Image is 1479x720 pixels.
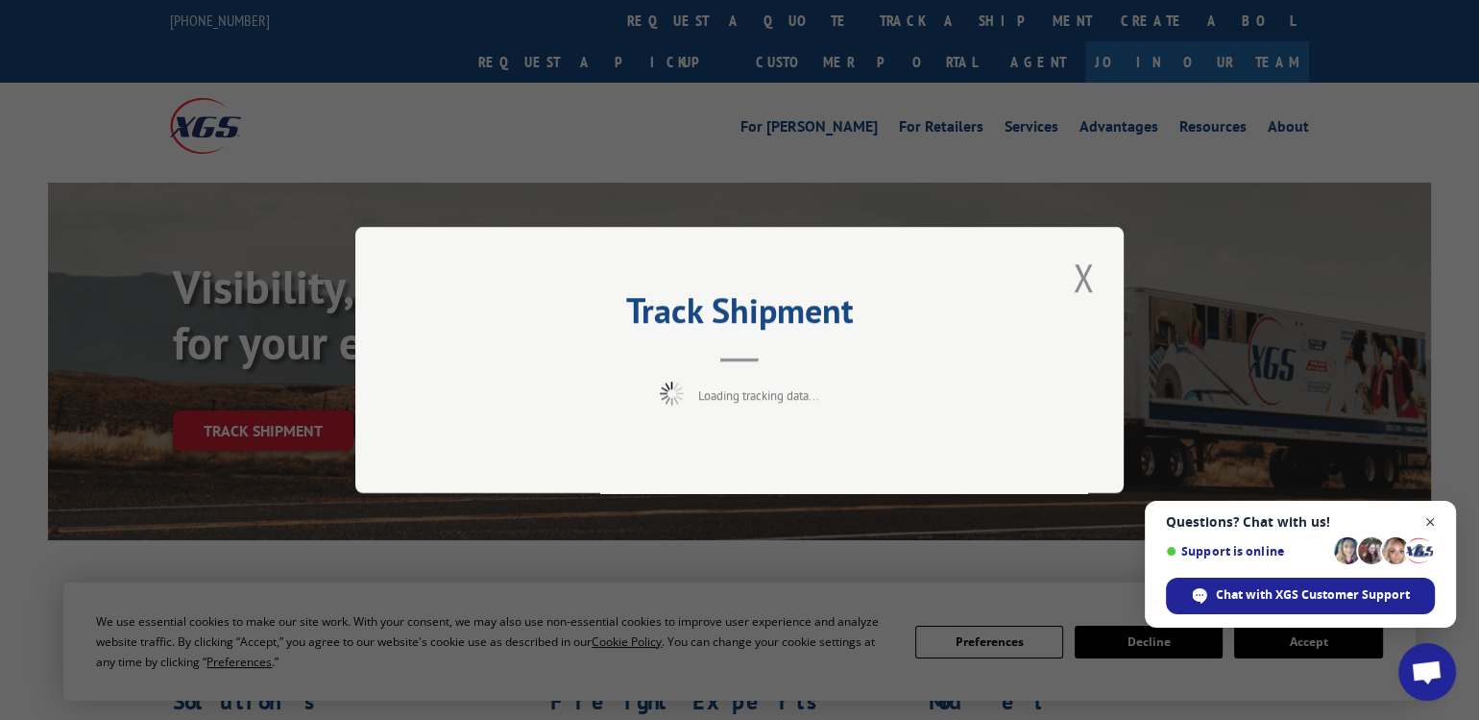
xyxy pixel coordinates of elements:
img: xgs-loading [660,382,684,406]
span: Questions? Chat with us! [1166,514,1435,530]
h2: Track Shipment [451,297,1028,334]
span: Chat with XGS Customer Support [1166,578,1435,614]
span: Support is online [1166,544,1327,559]
span: Chat with XGS Customer Support [1216,586,1410,604]
span: Loading tracking data... [698,387,819,404]
a: Open chat [1398,643,1456,701]
button: Close modal [1067,251,1100,304]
